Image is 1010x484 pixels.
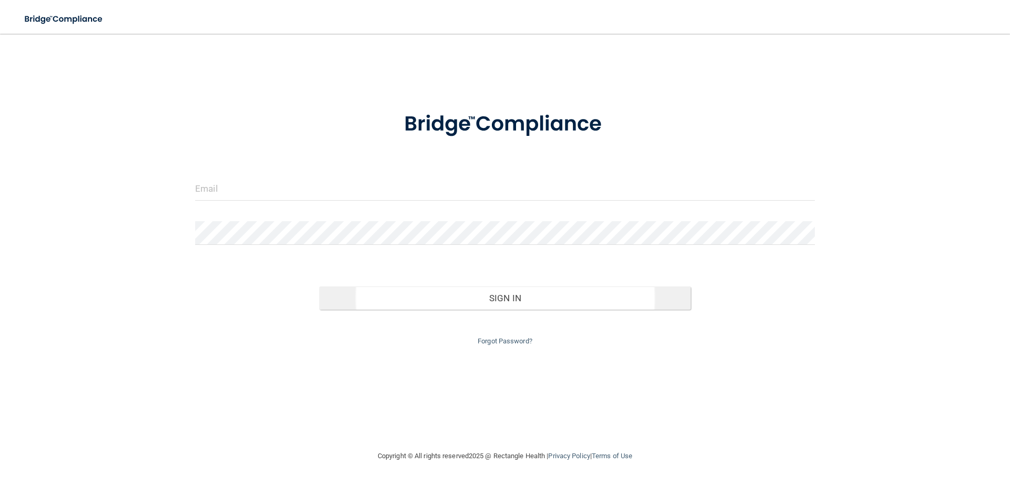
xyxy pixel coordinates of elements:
[313,439,697,473] div: Copyright © All rights reserved 2025 @ Rectangle Health | |
[319,287,691,310] button: Sign In
[548,452,590,460] a: Privacy Policy
[592,452,632,460] a: Terms of Use
[382,97,628,152] img: bridge_compliance_login_screen.278c3ca4.svg
[195,177,815,201] input: Email
[478,337,532,345] a: Forgot Password?
[16,8,113,30] img: bridge_compliance_login_screen.278c3ca4.svg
